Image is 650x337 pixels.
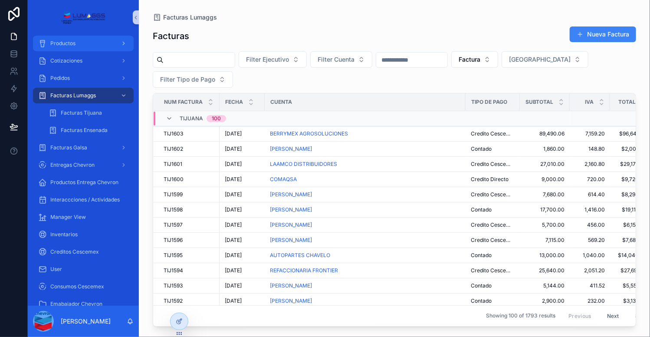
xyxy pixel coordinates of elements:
[28,35,139,306] div: scrollable content
[61,127,108,134] span: Facturas Ensenada
[164,145,214,152] a: TIJ1602
[525,191,565,198] a: 7,680.00
[471,176,509,183] span: Credito Directo
[486,313,555,320] span: Showing 100 of 1793 results
[451,51,498,68] button: Select Button
[225,221,242,228] span: [DATE]
[225,237,259,244] a: [DATE]
[164,161,182,168] span: TIJ1601
[525,130,565,137] a: 89,490.06
[61,109,102,116] span: Facturas Tijuana
[615,161,647,168] a: $29,170.80
[164,267,214,274] a: TIJ1594
[270,206,460,213] a: [PERSON_NAME]
[164,130,214,137] a: TIJ1603
[33,53,134,69] a: Cotizaciones
[33,175,134,190] a: Productos Entrega Chevron
[615,282,647,289] a: $5,555.52
[270,297,312,304] a: [PERSON_NAME]
[575,161,605,168] span: 2,160.80
[615,145,647,152] a: $2,008.80
[525,145,565,152] a: 1,860.00
[50,179,118,186] span: Productos Entrega Chevron
[50,301,102,307] span: Emabajador Chevron
[615,297,647,304] a: $3,132.00
[615,252,647,259] a: $14,040.00
[575,221,605,228] a: 456.00
[225,191,259,198] a: [DATE]
[270,145,460,152] a: [PERSON_NAME]
[525,206,565,213] a: 17,700.00
[471,206,515,213] a: Contado
[318,55,355,64] span: Filter Cuenta
[164,206,214,213] a: TIJ1598
[225,267,242,274] span: [DATE]
[471,252,492,259] span: Contado
[164,176,184,183] span: TIJ1600
[615,191,647,198] span: $8,294.40
[50,92,96,99] span: Facturas Lumaggs
[50,214,86,221] span: Manager View
[575,206,605,213] a: 1,416.00
[471,191,515,198] a: Credito Cescemex
[225,252,259,259] a: [DATE]
[615,221,647,228] span: $6,156.00
[270,252,330,259] a: AUTOPARTES CHAVELO
[615,267,647,274] a: $27,691.20
[471,130,515,137] a: Credito Cescemex
[471,176,515,183] a: Credito Directo
[471,237,515,244] a: Credito Cescemex
[575,130,605,137] span: 7,159.20
[525,161,565,168] span: 27,010.00
[575,237,605,244] a: 569.20
[50,248,99,255] span: Creditos Cescemex
[270,237,312,244] a: [PERSON_NAME]
[615,237,647,244] a: $7,684.20
[525,99,553,106] span: Subtotal
[164,206,183,213] span: TIJ1598
[270,191,312,198] a: [PERSON_NAME]
[153,13,217,22] a: Facturas Lumaggs
[525,267,565,274] span: 25,640.00
[225,297,242,304] span: [DATE]
[270,237,460,244] a: [PERSON_NAME]
[270,176,460,183] a: COMAQSA
[164,297,214,304] a: TIJ1592
[471,267,515,274] a: Credito Cescemex
[225,252,242,259] span: [DATE]
[225,161,259,168] a: [DATE]
[471,282,515,289] a: Contado
[270,191,460,198] a: [PERSON_NAME]
[225,176,259,183] a: [DATE]
[525,252,565,259] a: 13,000.00
[225,297,259,304] a: [DATE]
[471,252,515,259] a: Contado
[525,237,565,244] span: 7,115.00
[471,221,515,228] a: Credito Cescemex
[153,30,189,42] h1: Facturas
[575,297,605,304] a: 232.00
[164,237,214,244] a: TIJ1596
[33,192,134,208] a: Interaccciones / Actividades
[270,282,312,289] a: [PERSON_NAME]
[50,196,120,203] span: Interaccciones / Actividades
[471,297,515,304] a: Contado
[225,145,242,152] span: [DATE]
[225,130,242,137] span: [DATE]
[575,191,605,198] a: 614.40
[270,206,312,213] a: [PERSON_NAME]
[601,309,625,323] button: Next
